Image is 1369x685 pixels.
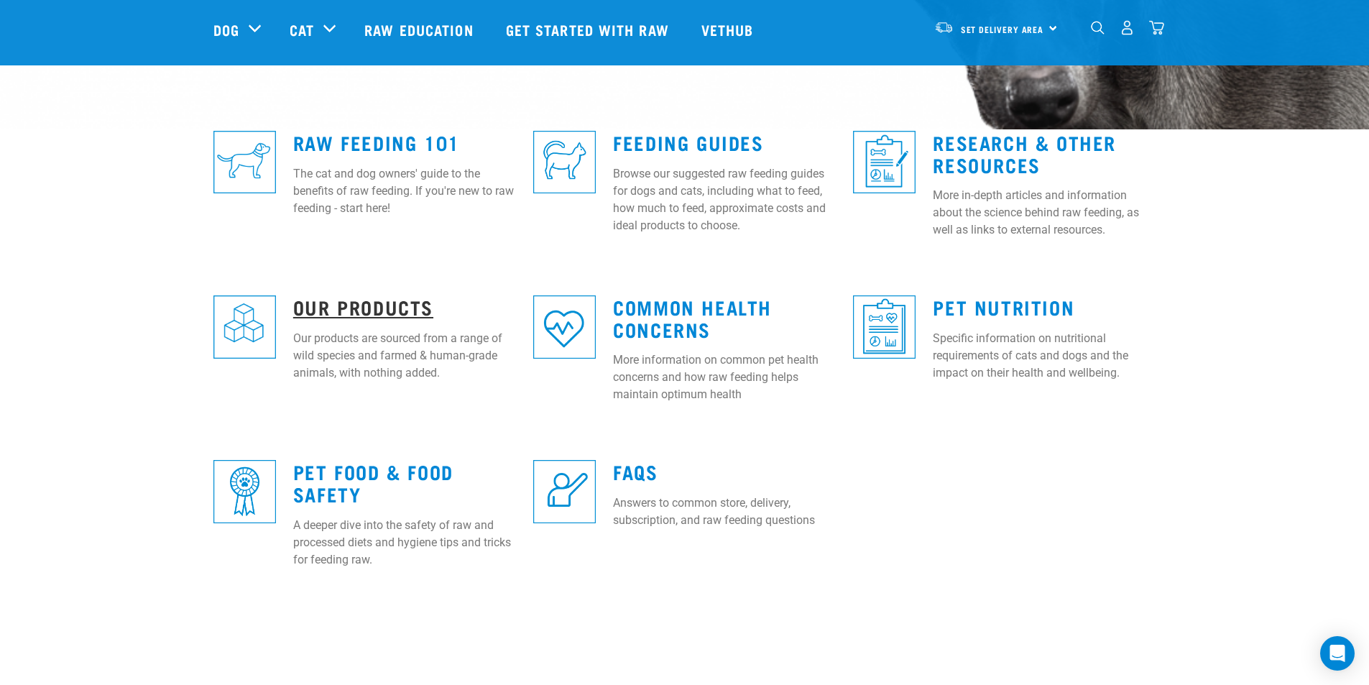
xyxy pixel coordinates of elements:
img: re-icons-cubes2-sq-blue.png [213,295,276,358]
img: user.png [1120,20,1135,35]
span: Set Delivery Area [961,27,1044,32]
a: FAQs [613,466,658,477]
img: re-icons-healthcheck3-sq-blue.png [853,295,916,358]
p: Browse our suggested raw feeding guides for dogs and cats, including what to feed, how much to fe... [613,165,836,234]
a: Pet Nutrition [933,301,1074,312]
div: Open Intercom Messenger [1320,636,1355,671]
a: Pet Food & Food Safety [293,466,453,499]
p: More information on common pet health concerns and how raw feeding helps maintain optimum health [613,351,836,403]
a: Vethub [687,1,772,58]
img: van-moving.png [934,21,954,34]
p: More in-depth articles and information about the science behind raw feeding, as well as links to ... [933,187,1156,239]
a: Research & Other Resources [933,137,1116,170]
a: Feeding Guides [613,137,763,147]
a: Raw Feeding 101 [293,137,460,147]
p: A deeper dive into the safety of raw and processed diets and hygiene tips and tricks for feeding ... [293,517,516,569]
img: re-icons-dog3-sq-blue.png [213,131,276,193]
a: Cat [290,19,314,40]
a: Common Health Concerns [613,301,772,334]
img: home-icon@2x.png [1149,20,1164,35]
img: re-icons-cat2-sq-blue.png [533,131,596,193]
img: home-icon-1@2x.png [1091,21,1105,35]
img: re-icons-rosette-sq-blue.png [213,460,276,523]
img: re-icons-faq-sq-blue.png [533,460,596,523]
img: re-icons-heart-sq-blue.png [533,295,596,358]
a: Dog [213,19,239,40]
p: Answers to common store, delivery, subscription, and raw feeding questions [613,495,836,529]
p: Specific information on nutritional requirements of cats and dogs and the impact on their health ... [933,330,1156,382]
a: Raw Education [350,1,491,58]
p: Our products are sourced from a range of wild species and farmed & human-grade animals, with noth... [293,330,516,382]
a: Get started with Raw [492,1,687,58]
p: The cat and dog owners' guide to the benefits of raw feeding. If you're new to raw feeding - star... [293,165,516,217]
a: Our Products [293,301,433,312]
img: re-icons-healthcheck1-sq-blue.png [853,131,916,193]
